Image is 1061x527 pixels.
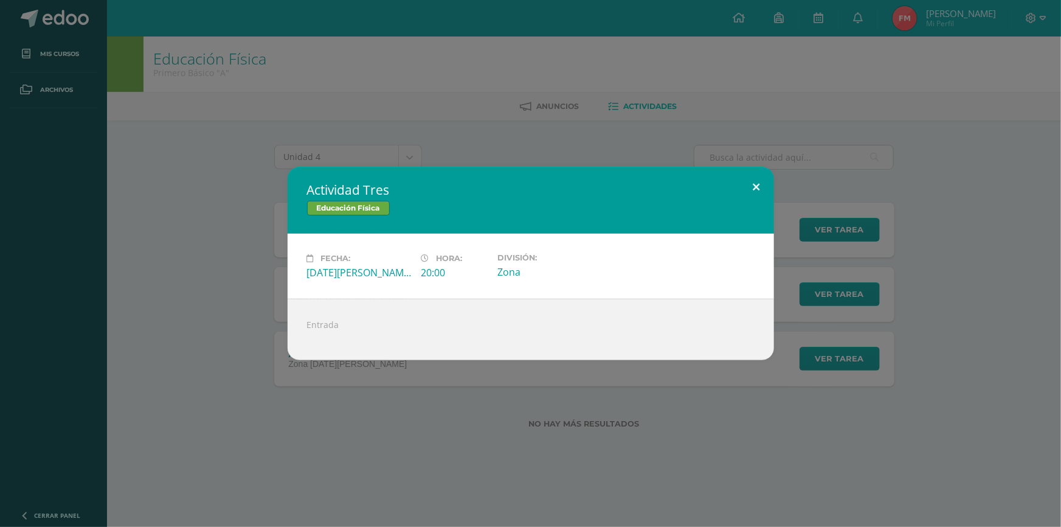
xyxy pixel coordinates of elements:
[497,253,602,262] label: División:
[421,266,488,279] div: 20:00
[307,201,390,215] span: Educación Física
[307,181,755,198] h2: Actividad Tres
[307,266,412,279] div: [DATE][PERSON_NAME]
[437,254,463,263] span: Hora:
[739,167,774,208] button: Close (Esc)
[497,265,602,279] div: Zona
[288,299,774,360] div: Entrada
[321,254,351,263] span: Fecha:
